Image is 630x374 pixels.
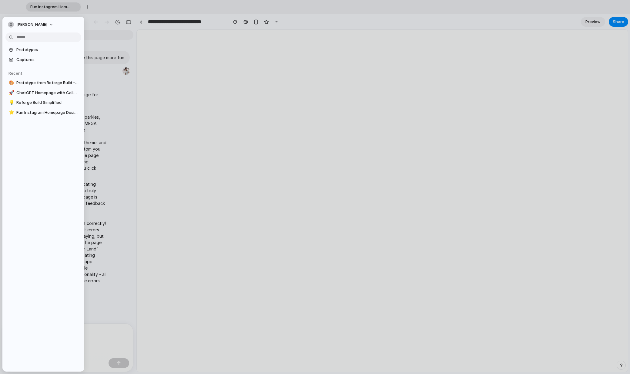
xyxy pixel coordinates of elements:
div: 💡 [9,99,13,106]
span: [PERSON_NAME] [16,22,47,28]
span: Captures [16,57,79,63]
span: Reforge Build Simplified [16,100,79,106]
a: 💡Reforge Build Simplified [5,98,81,107]
button: 💡 [8,100,14,106]
a: ⭐Fun Instagram Homepage Design [5,108,81,117]
span: Fun Instagram Homepage Design [16,110,79,116]
button: ⭐ [8,110,14,116]
span: Prototype from Reforge Build – Idea Testing [16,80,79,86]
div: 🎨 [9,80,13,87]
div: ⭐ [9,109,13,116]
div: 🚀 [9,89,13,96]
span: Recent [8,71,22,76]
button: 🚀 [8,90,14,96]
button: [PERSON_NAME] [5,20,57,29]
a: 🚀ChatGPT Homepage with Callout Cards [5,88,81,97]
span: Prototypes [16,47,79,53]
a: Prototypes [5,45,81,54]
span: ChatGPT Homepage with Callout Cards [16,90,79,96]
a: Captures [5,55,81,64]
button: 🎨 [8,80,14,86]
a: 🎨Prototype from Reforge Build – Idea Testing [5,78,81,87]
